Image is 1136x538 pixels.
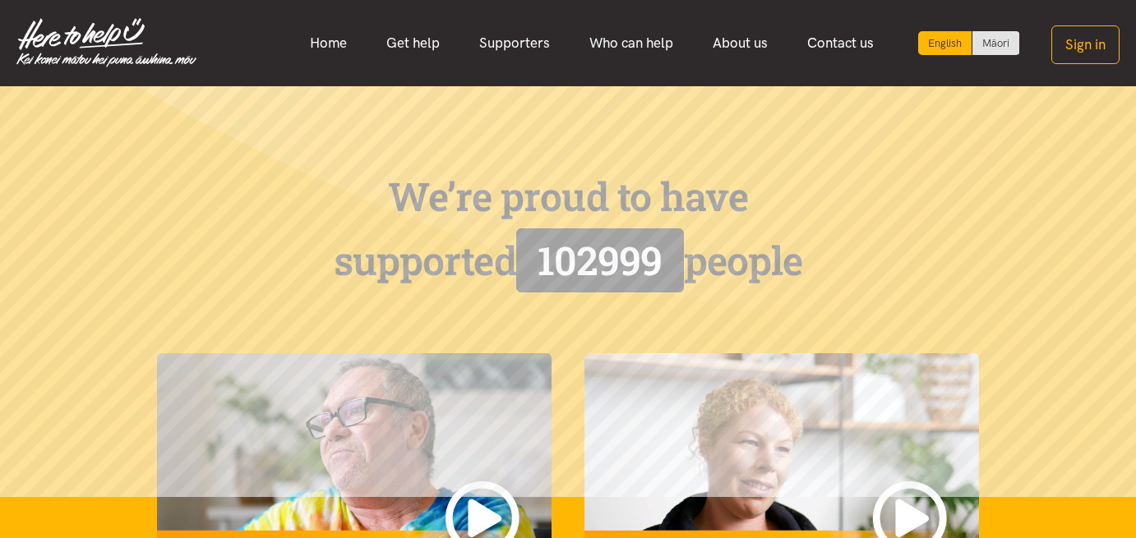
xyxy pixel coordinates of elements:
[918,31,1020,55] div: Language toggle
[918,31,972,55] div: Current language
[157,165,979,293] div: We’re proud to have supported people
[570,25,693,61] a: Who can help
[290,25,367,61] a: Home
[693,25,787,61] a: About us
[787,25,894,61] a: Contact us
[972,31,1019,55] a: Switch to Te Reo Māori
[16,18,196,67] img: Home
[459,25,570,61] a: Supporters
[367,25,459,61] a: Get help
[1051,25,1120,64] button: Sign in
